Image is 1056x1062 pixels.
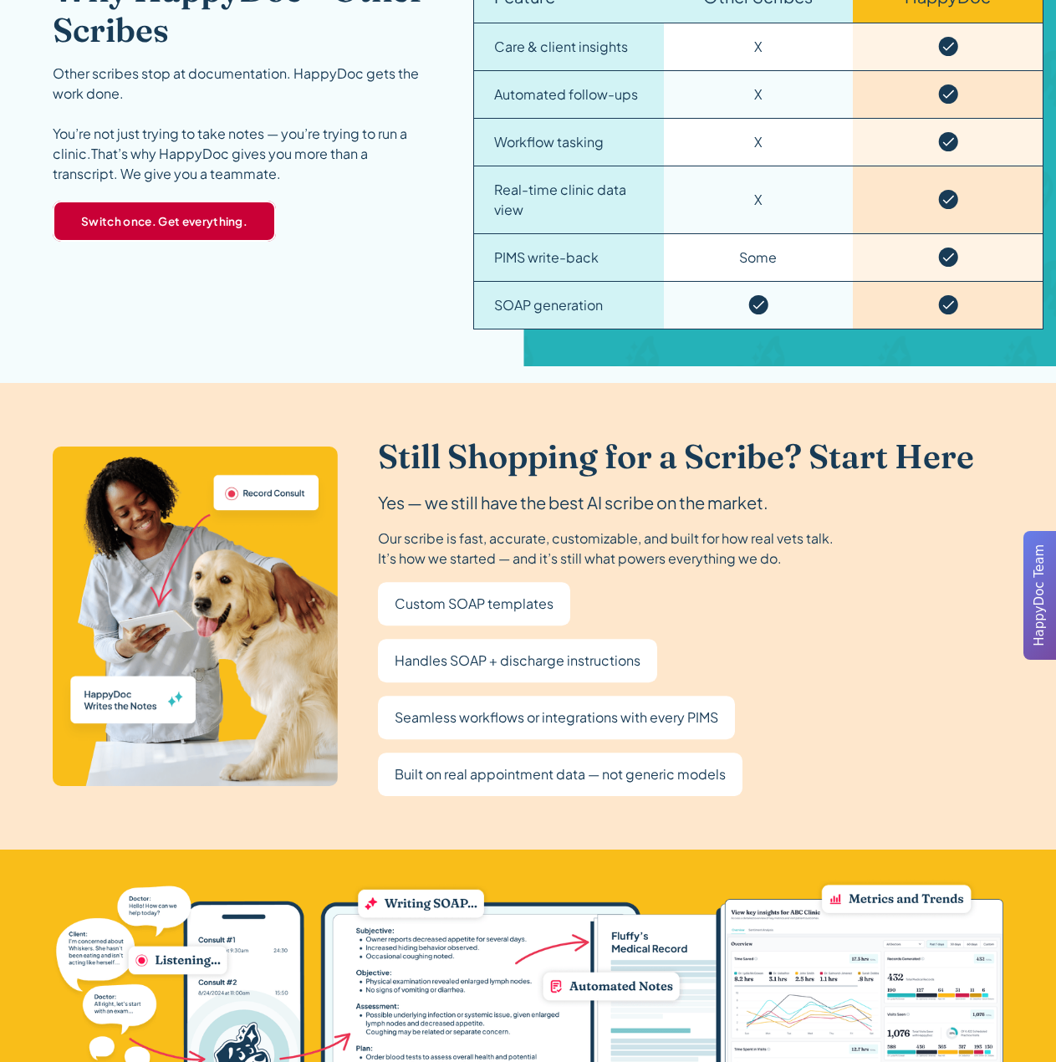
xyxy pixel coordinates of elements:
[494,132,604,152] div: Workflow tasking
[938,248,958,267] img: Checkmark
[748,295,768,314] img: Checkmark
[395,592,554,615] p: Custom SOAP templates
[494,37,628,57] div: Care & client insights
[494,84,638,105] div: Automated follow-ups
[53,447,338,786] img: A veterinarian works with a golden retriever while their mobile device listens, transcribes, and ...
[378,528,834,569] div: Our scribe is fast, accurate, customizable, and built for how real vets talk. It’s how we started...
[494,180,644,220] div: Real-time clinic data view
[395,706,718,729] p: Seamless workflows or integrations with every PIMS
[53,64,433,184] div: Other scribes stop at documentation. HappyDoc gets the work done. You’re not just trying to take ...
[53,201,276,241] a: Switch once. Get everything.
[938,190,958,209] img: Checkmark
[754,84,763,105] div: X
[378,490,768,515] div: Yes — we still have the best AI scribe on the market.
[494,295,603,315] div: SOAP generation
[395,649,640,672] p: Handles SOAP + discharge instructions
[754,37,763,57] div: X
[938,84,958,104] img: Checkmark
[938,295,958,314] img: Checkmark
[494,248,599,268] div: PIMS write-back
[754,132,763,152] div: X
[739,248,777,268] div: Some
[378,437,974,477] h2: Still Shopping for a Scribe? Start Here
[938,37,958,56] img: Checkmark
[938,132,958,151] img: Checkmark
[395,763,726,786] p: Built on real appointment data — not generic models
[754,190,763,210] div: X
